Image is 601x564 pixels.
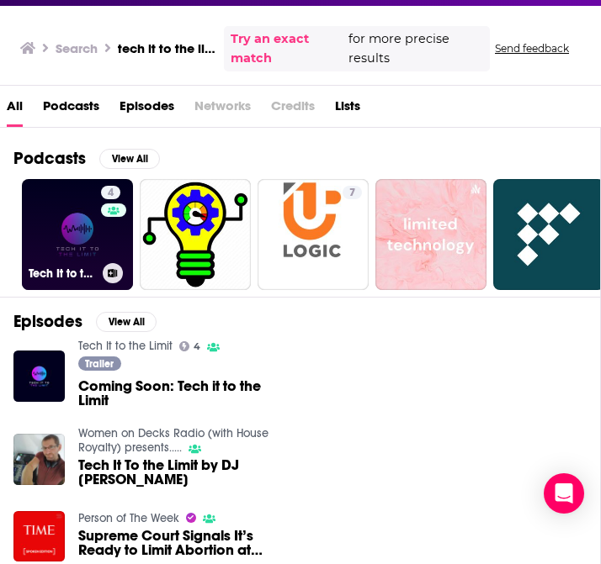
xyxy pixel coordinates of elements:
span: 7 [349,185,355,202]
span: Trailer [85,359,114,369]
a: 4 [179,341,201,351]
div: Open Intercom Messenger [544,473,584,514]
span: Networks [194,92,251,127]
h2: Podcasts [13,148,86,169]
button: Send feedback [490,41,574,55]
a: Coming Soon: Tech it to the Limit [78,379,270,408]
a: 7 [343,186,362,199]
button: View All [96,312,157,332]
a: Tech It to the Limit [78,339,173,353]
span: for more precise results [348,29,483,68]
a: All [7,92,23,127]
h3: tech it to the limit [118,40,217,56]
a: 4 [101,186,120,199]
a: PodcastsView All [13,148,160,169]
h2: Episodes [13,311,82,332]
img: Tech It To the Limit by DJ Wino [13,434,65,485]
a: Try an exact match [231,29,344,68]
a: Tech It To the Limit by DJ Wino [78,458,270,487]
img: Supreme Court Signals It’s Ready to Limit Abortion at Historic Arguments... and More Stories [13,511,65,562]
img: Coming Soon: Tech it to the Limit [13,351,65,402]
a: EpisodesView All [13,311,157,332]
span: Tech It To the Limit by DJ [PERSON_NAME] [78,458,270,487]
a: Podcasts [43,92,99,127]
a: 4Tech It to the Limit [22,179,133,290]
h3: Tech It to the Limit [29,266,96,281]
button: View All [99,149,160,169]
a: Women on Decks Radio (with House Royalty) presents..... [78,426,269,455]
span: 4 [108,185,114,202]
a: Episodes [120,92,174,127]
h3: Search [56,40,98,56]
a: Person of The Week [78,511,179,525]
a: Supreme Court Signals It’s Ready to Limit Abortion at Historic Arguments... and More Stories [78,529,270,557]
span: Credits [271,92,315,127]
a: Lists [335,92,360,127]
a: 7 [258,179,369,290]
span: 4 [194,343,200,351]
